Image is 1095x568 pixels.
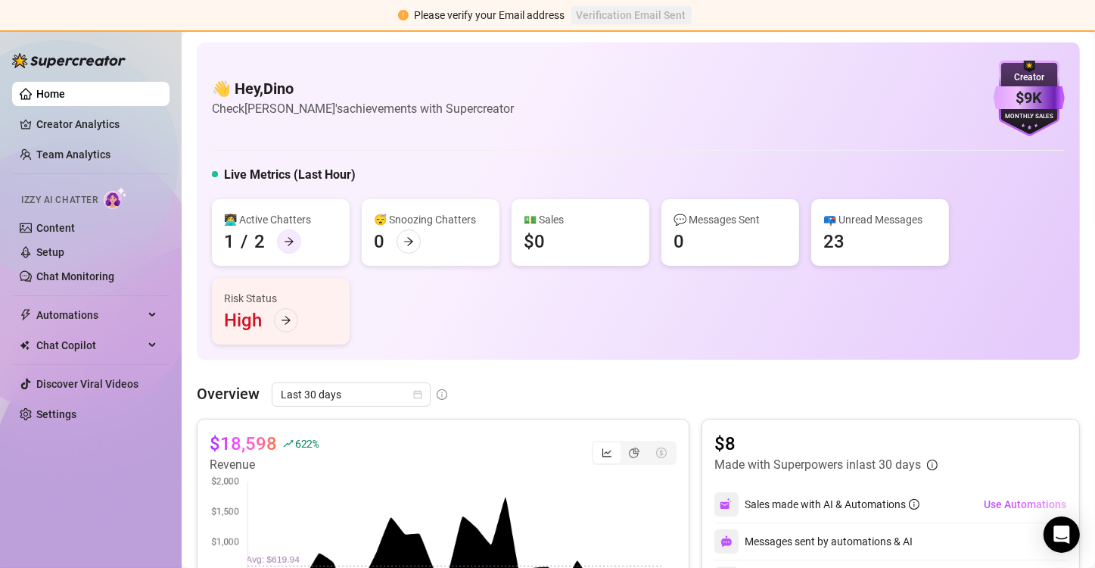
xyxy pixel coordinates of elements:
a: Content [36,222,75,234]
img: svg%3e [720,498,733,511]
div: 1 [224,229,235,254]
a: Chat Monitoring [36,270,114,282]
div: Monthly Sales [994,112,1065,122]
a: Settings [36,408,76,420]
span: Automations [36,303,144,327]
article: $18,598 [210,432,277,456]
div: 👩‍💻 Active Chatters [224,211,338,228]
span: arrow-right [403,236,414,247]
div: Open Intercom Messenger [1044,517,1080,553]
article: Overview [197,382,260,405]
span: Izzy AI Chatter [21,193,98,208]
article: Check [PERSON_NAME]'s achievements with Supercreator [212,99,514,118]
div: 💵 Sales [524,211,637,228]
span: Chat Copilot [36,333,144,357]
span: rise [283,438,294,449]
div: Risk Status [224,290,338,307]
div: 2 [254,229,265,254]
div: $0 [524,229,545,254]
a: Setup [36,246,64,258]
button: Use Automations [983,492,1067,517]
img: svg%3e [720,535,733,548]
span: info-circle [909,499,919,510]
div: 23 [823,229,845,254]
span: info-circle [927,460,938,470]
article: $8 [714,432,938,456]
a: Creator Analytics [36,112,157,136]
a: Team Analytics [36,148,110,161]
img: logo-BBDzfeDw.svg [12,53,126,68]
span: Last 30 days [281,383,422,406]
button: Verification Email Sent [571,6,692,24]
span: arrow-right [284,236,294,247]
div: Sales made with AI & Automations [745,496,919,513]
div: segmented control [592,441,677,465]
span: arrow-right [281,315,291,326]
span: Use Automations [984,498,1066,510]
div: 0 [374,229,384,254]
span: calendar [413,390,422,399]
div: Messages sent by automations & AI [714,529,913,554]
div: Creator [994,70,1065,85]
article: Revenue [210,456,319,474]
span: thunderbolt [20,309,32,321]
div: Please verify your Email address [415,7,565,23]
div: 😴 Snoozing Chatters [374,211,487,228]
span: exclamation-circle [398,10,409,20]
span: pie-chart [629,448,639,458]
img: AI Chatter [104,187,127,209]
div: 📪 Unread Messages [823,211,937,228]
div: 0 [673,229,684,254]
a: Discover Viral Videos [36,378,138,390]
span: line-chart [602,448,612,458]
div: 💬 Messages Sent [673,211,787,228]
span: dollar-circle [656,448,667,458]
h5: Live Metrics (Last Hour) [224,166,356,184]
span: info-circle [437,389,447,400]
article: Made with Superpowers in last 30 days [714,456,921,474]
div: $9K [994,86,1065,110]
img: purple-badge-B9DA21FR.svg [994,61,1065,136]
a: Home [36,88,65,100]
h4: 👋 Hey, Dino [212,78,514,99]
img: Chat Copilot [20,340,30,351]
span: 622 % [295,436,319,451]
